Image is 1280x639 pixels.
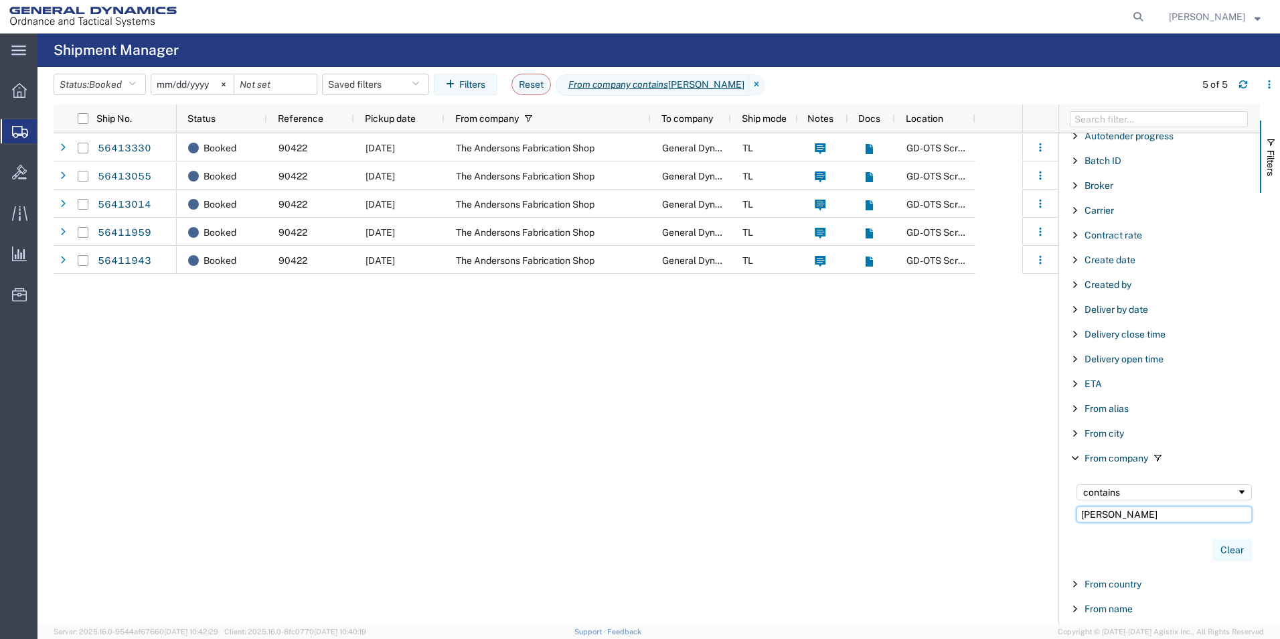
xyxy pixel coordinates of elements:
span: From city [1085,428,1124,439]
h4: Shipment Manager [54,33,179,67]
span: GD-OTS Scranton [906,171,983,182]
span: 90422 [278,227,307,238]
span: GD-OTS Scranton [906,227,983,238]
span: Copyright © [DATE]-[DATE] Agistix Inc., All Rights Reserved [1058,626,1264,638]
span: Delivery open time [1085,354,1164,364]
span: TL [742,255,753,266]
span: Ship mode [742,113,787,124]
span: GD-OTS Scranton [906,143,983,153]
input: Filter Value [1076,506,1252,522]
span: General Dynamics - OTS [662,227,763,238]
span: Delivery close time [1085,329,1166,340]
span: Booked [204,162,236,190]
input: Filter Columns Input [1070,111,1248,127]
span: GD-OTS Scranton [906,199,983,210]
span: General Dynamics - OTS [662,171,763,182]
span: 90422 [278,199,307,210]
span: General Dynamics - OTS [662,143,763,153]
span: Booked [204,246,236,275]
span: Server: 2025.16.0-9544af67660 [54,628,218,636]
span: Docs [858,113,880,124]
button: Filters [434,74,497,95]
span: [DATE] 10:42:29 [164,628,218,636]
input: Not set [151,74,234,94]
div: Filter List 66 Filters [1059,133,1260,625]
span: 90422 [278,255,307,266]
span: [DATE] 10:40:19 [314,628,366,636]
span: From name [1085,603,1133,614]
a: Feedback [607,628,641,636]
span: 08/13/2025 [366,171,395,182]
span: Ship No. [96,113,132,124]
span: 08/13/2025 [366,199,395,210]
i: From company contains [568,78,668,92]
a: Support [574,628,608,636]
span: 08/11/2025 [366,227,395,238]
span: Notes [807,113,833,124]
span: Location [906,113,943,124]
img: logo [9,7,177,27]
span: 08/11/2025 [366,255,395,266]
span: The Andersons Fabrication Shop [456,227,594,238]
span: Batch ID [1085,155,1121,166]
span: Booked [204,190,236,218]
span: The Andersons Fabrication Shop [456,199,594,210]
span: Reference [278,113,323,124]
span: From company [455,113,519,124]
span: Booked [204,218,236,246]
span: Client: 2025.16.0-8fc0770 [224,628,366,636]
span: General Dynamics - OTS [662,255,763,266]
button: Saved filters [322,74,429,95]
button: Clear [1212,539,1252,561]
span: TL [742,227,753,238]
span: GD-OTS Scranton [906,255,983,266]
a: 56413014 [97,194,152,216]
input: Not set [234,74,317,94]
span: From company contains anderson [556,74,749,96]
span: 08/14/2025 [366,143,395,153]
span: Broker [1085,180,1113,191]
span: From country [1085,579,1141,589]
span: To company [661,113,713,124]
span: The Andersons Fabrication Shop [456,255,594,266]
span: 90422 [278,143,307,153]
a: 56411943 [97,251,152,272]
span: Filters [1265,150,1276,176]
span: Deliver by date [1085,304,1148,315]
span: The Andersons Fabrication Shop [456,143,594,153]
span: ETA [1085,378,1102,389]
span: TL [742,171,753,182]
span: Create date [1085,255,1135,265]
span: Carrier [1085,205,1114,216]
button: [PERSON_NAME] [1168,9,1261,25]
span: TL [742,143,753,153]
span: Booked [204,134,236,162]
span: The Andersons Fabrication Shop [456,171,594,182]
span: 90422 [278,171,307,182]
span: Autotender progress [1085,131,1174,141]
div: contains [1083,487,1236,498]
div: 5 of 5 [1202,78,1228,92]
a: 56413330 [97,138,152,159]
div: Filtering operator [1076,484,1252,500]
span: From alias [1085,403,1129,414]
span: Status [187,113,216,124]
span: Britney Atkins [1169,9,1245,24]
span: Contract rate [1085,230,1142,240]
span: General Dynamics - OTS [662,199,763,210]
span: Booked [89,79,122,90]
span: Pickup date [365,113,416,124]
a: 56413055 [97,166,152,188]
span: TL [742,199,753,210]
span: From company [1085,453,1148,464]
span: Created by [1085,279,1131,290]
button: Reset [511,74,551,95]
a: 56411959 [97,222,152,244]
button: Status:Booked [54,74,146,95]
